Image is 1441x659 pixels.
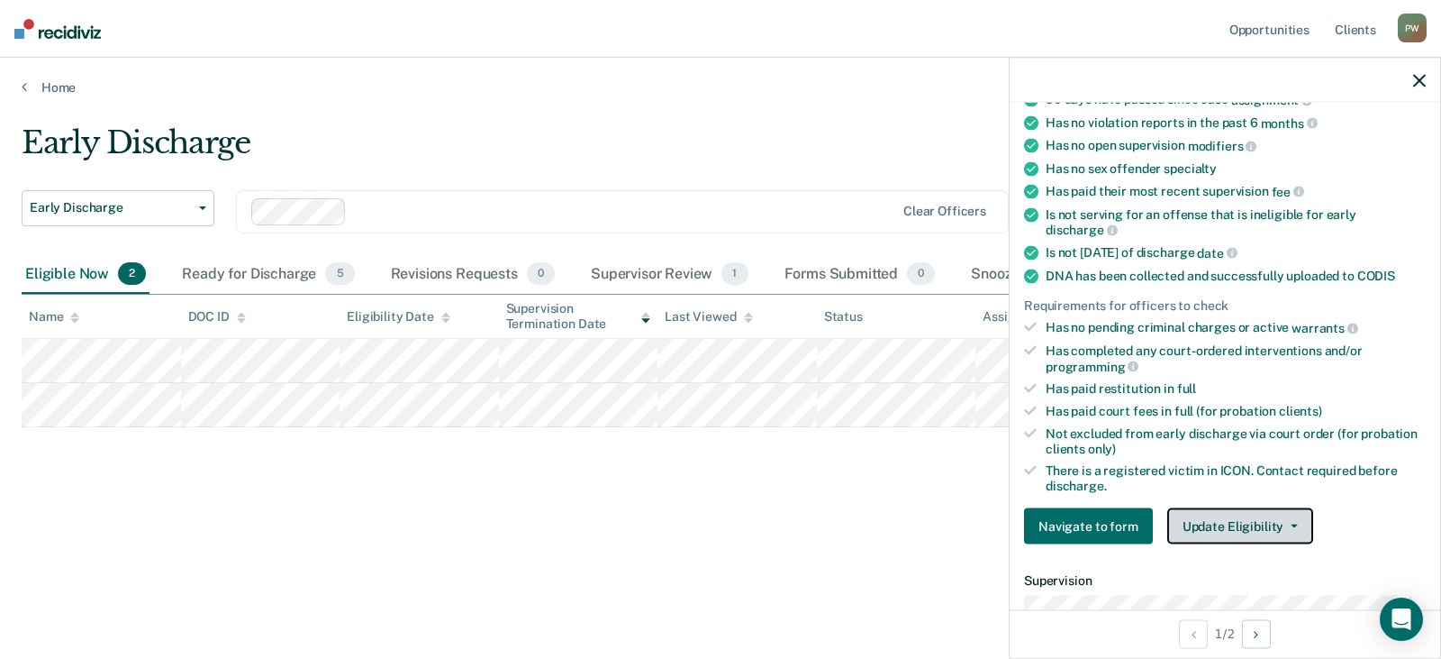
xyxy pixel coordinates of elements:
[118,262,146,286] span: 2
[1046,359,1138,373] span: programming
[1242,619,1271,648] button: Next Opportunity
[721,262,748,286] span: 1
[387,255,558,295] div: Revisions Requests
[29,309,79,325] div: Name
[1024,508,1160,545] a: Navigate to form link
[527,262,555,286] span: 0
[1024,508,1153,545] button: Navigate to form
[1024,573,1426,589] dt: Supervision
[188,309,246,325] div: DOC ID
[1010,609,1440,657] div: 1 / 2
[1046,138,1426,154] div: Has no open supervision
[1046,426,1426,456] div: Not excluded from early discharge via court order (for probation clients
[665,309,752,325] div: Last Viewed
[1046,206,1426,237] div: Is not serving for an offense that is ineligible for early
[903,204,986,219] div: Clear officers
[178,255,358,295] div: Ready for Discharge
[1046,268,1426,283] div: DNA has been collected and successfully uploaded to
[781,255,939,295] div: Forms Submitted
[22,79,1419,96] a: Home
[1398,14,1427,42] div: P W
[1179,619,1208,648] button: Previous Opportunity
[587,255,752,295] div: Supervisor Review
[1188,139,1257,153] span: modifiers
[347,309,450,325] div: Eligibility Date
[30,200,192,215] span: Early Discharge
[1046,320,1426,336] div: Has no pending criminal charges or active
[1046,244,1426,261] div: Is not [DATE] of discharge
[1046,160,1426,176] div: Has no sex offender
[1380,598,1423,641] div: Open Intercom Messenger
[1197,245,1237,260] span: date
[1261,115,1318,130] span: months
[1046,343,1426,373] div: Has completed any court-ordered interventions and/or
[1046,404,1426,419] div: Has paid court fees in full (for probation
[983,309,1067,325] div: Assigned to
[1024,297,1426,313] div: Requirements for officers to check
[1046,223,1118,237] span: discharge
[1046,463,1426,494] div: There is a registered victim in ICON. Contact required before
[1046,183,1426,199] div: Has paid their most recent supervision
[325,262,354,286] span: 5
[22,255,150,295] div: Eligible Now
[1177,381,1196,396] span: full
[1088,441,1116,455] span: only)
[967,255,1076,295] div: Snoozed
[14,19,101,39] img: Recidiviz
[1279,404,1322,418] span: clients)
[1046,479,1107,493] span: discharge.
[22,124,1102,176] div: Early Discharge
[1046,114,1426,131] div: Has no violation reports in the past 6
[907,262,935,286] span: 0
[506,301,651,332] div: Supervision Termination Date
[1046,381,1426,397] div: Has paid restitution in
[1357,268,1395,282] span: CODIS
[1272,184,1304,198] span: fee
[1291,321,1358,335] span: warrants
[1164,160,1217,175] span: specialty
[824,309,863,325] div: Status
[1167,508,1313,545] button: Update Eligibility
